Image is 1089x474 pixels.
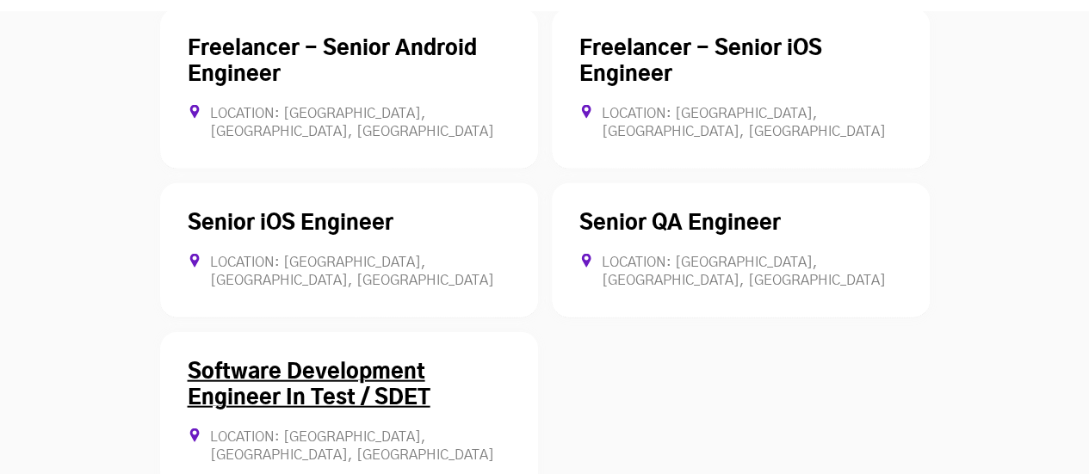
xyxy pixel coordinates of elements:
[579,254,902,290] div: Location: [GEOGRAPHIC_DATA], [GEOGRAPHIC_DATA], [GEOGRAPHIC_DATA]
[579,105,902,141] div: Location: [GEOGRAPHIC_DATA], [GEOGRAPHIC_DATA], [GEOGRAPHIC_DATA]
[188,39,477,85] a: Freelancer - Senior Android Engineer
[188,362,430,409] a: Software Development Engineer In Test / SDET
[188,105,510,141] div: Location: [GEOGRAPHIC_DATA], [GEOGRAPHIC_DATA], [GEOGRAPHIC_DATA]
[188,428,510,465] div: Location: [GEOGRAPHIC_DATA], [GEOGRAPHIC_DATA], [GEOGRAPHIC_DATA]
[579,213,781,234] a: Senior QA Engineer
[188,254,510,290] div: Location: [GEOGRAPHIC_DATA], [GEOGRAPHIC_DATA], [GEOGRAPHIC_DATA]
[579,39,822,85] a: Freelancer - Senior iOS Engineer
[188,213,393,234] a: Senior iOS Engineer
